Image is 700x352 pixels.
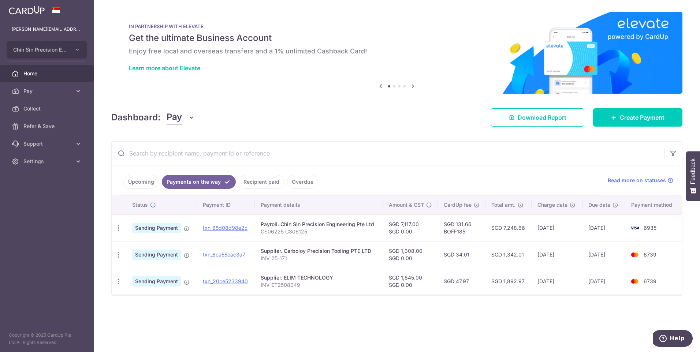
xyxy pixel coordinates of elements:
[620,113,664,122] span: Create Payment
[255,195,383,214] th: Payment details
[653,330,693,348] iframe: Opens a widget where you can find more information
[438,268,485,295] td: SGD 47.97
[644,278,656,284] span: 6739
[686,151,700,201] button: Feedback - Show survey
[23,70,72,77] span: Home
[532,214,582,241] td: [DATE]
[203,251,245,258] a: txn_6ca55eac3a7
[23,105,72,112] span: Collect
[518,113,566,122] span: Download Report
[628,277,642,286] img: Bank Card
[444,201,472,209] span: CardUp fee
[389,201,424,209] span: Amount & GST
[485,268,532,295] td: SGD 1,892.97
[239,175,284,189] a: Recipient paid
[582,214,625,241] td: [DATE]
[608,177,666,184] span: Read more on statuses
[9,6,45,15] img: CardUp
[23,123,72,130] span: Refer & Save
[628,250,642,259] img: Bank Card
[197,195,255,214] th: Payment ID
[537,201,567,209] span: Charge date
[383,241,438,268] td: SGD 1,308.00 SGD 0.00
[608,177,673,184] a: Read more on statuses
[129,23,665,29] p: IN PARTNERSHIP WITH ELEVATE
[111,12,682,94] img: Renovation banner
[593,108,682,127] a: Create Payment
[438,214,485,241] td: SGD 131.66 BOFF185
[644,225,656,231] span: 6935
[112,142,664,165] input: Search by recipient name, payment id or reference
[129,64,200,72] a: Learn more about Elevate
[491,108,584,127] a: Download Report
[132,276,181,287] span: Sending Payment
[261,247,377,255] div: Supplier. Carboloy Precision Tooling PTE LTD
[485,241,532,268] td: SGD 1,342.01
[261,221,377,228] div: Payroll. Chin Sin Precision Engineering Pte Ltd
[644,251,656,258] span: 6739
[203,278,248,284] a: txn_20ce5233940
[628,224,642,232] img: Bank Card
[261,228,377,235] p: CS06225 CS06125
[129,47,665,56] h6: Enjoy free local and overseas transfers and a 1% unlimited Cashback Card!
[261,274,377,281] div: Supplier. ELIM TECHNOLOGY
[383,268,438,295] td: SGD 1,845.00 SGD 0.00
[132,223,181,233] span: Sending Payment
[582,241,625,268] td: [DATE]
[261,255,377,262] p: INV 25-171
[582,268,625,295] td: [DATE]
[532,241,582,268] td: [DATE]
[13,46,67,53] span: Chin Sin Precision Engineering Pte Ltd
[625,195,682,214] th: Payment method
[123,175,159,189] a: Upcoming
[12,26,82,33] p: [PERSON_NAME][EMAIL_ADDRESS][DOMAIN_NAME]
[491,201,515,209] span: Total amt.
[23,87,72,95] span: Pay
[588,201,610,209] span: Due date
[167,111,195,124] button: Pay
[438,241,485,268] td: SGD 34.01
[383,214,438,241] td: SGD 7,117.00 SGD 0.00
[23,158,72,165] span: Settings
[129,32,665,44] h5: Get the ultimate Business Account
[162,175,236,189] a: Payments on the way
[132,201,148,209] span: Status
[261,281,377,289] p: INV ET2508049
[23,140,72,147] span: Support
[111,111,161,124] h4: Dashboard:
[690,158,696,184] span: Feedback
[7,41,87,59] button: Chin Sin Precision Engineering Pte Ltd
[203,225,247,231] a: txn_85d08d98e2c
[132,250,181,260] span: Sending Payment
[287,175,318,189] a: Overdue
[167,111,182,124] span: Pay
[485,214,532,241] td: SGD 7,248.66
[532,268,582,295] td: [DATE]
